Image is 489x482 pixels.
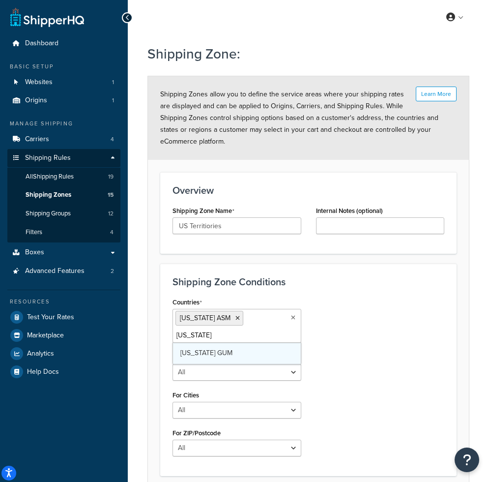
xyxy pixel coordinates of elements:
a: Boxes [7,243,120,262]
span: 15 [108,191,114,199]
a: [US_STATE] GUM [173,342,301,364]
span: Shipping Groups [26,210,71,218]
li: Filters [7,223,120,241]
label: Countries [173,299,202,306]
div: Manage Shipping [7,120,120,128]
h1: Shipping Zone: [147,44,457,63]
span: 19 [108,173,114,181]
span: 1 [112,78,114,87]
a: Test Your Rates [7,308,120,326]
button: Learn More [416,87,457,101]
a: Shipping Groups12 [7,205,120,223]
div: Basic Setup [7,62,120,71]
label: Shipping Zone Name [173,207,234,215]
span: Advanced Features [25,267,85,275]
span: Carriers [25,135,49,144]
button: Open Resource Center [455,448,479,472]
a: Advanced Features2 [7,262,120,280]
span: 4 [111,135,114,144]
span: Shipping Rules [25,154,71,162]
span: Dashboard [25,39,58,48]
a: Shipping Rules [7,149,120,167]
span: Websites [25,78,53,87]
span: Boxes [25,248,44,257]
a: Carriers4 [7,130,120,149]
li: Shipping Zones [7,186,120,204]
a: Filters4 [7,223,120,241]
li: Websites [7,73,120,91]
div: Resources [7,298,120,306]
label: For ZIP/Postcode [173,429,221,437]
span: Shipping Zones allow you to define the service areas where your shipping rates are displayed and ... [160,89,438,147]
span: All Shipping Rules [26,173,74,181]
span: [US_STATE] ASM [180,313,230,323]
a: Dashboard [7,34,120,53]
a: Analytics [7,345,120,362]
li: Advanced Features [7,262,120,280]
a: Websites1 [7,73,120,91]
span: Test Your Rates [27,313,74,322]
span: 4 [110,228,114,237]
a: Origins1 [7,91,120,110]
a: Marketplace [7,327,120,344]
span: 2 [111,267,114,275]
label: For Cities [173,392,199,399]
h3: Overview [173,185,444,196]
li: Shipping Groups [7,205,120,223]
span: Filters [26,228,42,237]
li: Carriers [7,130,120,149]
span: Analytics [27,350,54,358]
span: Marketplace [27,331,64,340]
li: Shipping Rules [7,149,120,242]
span: 1 [112,96,114,105]
h3: Shipping Zone Conditions [173,276,444,287]
a: Shipping Zones15 [7,186,120,204]
a: AllShipping Rules19 [7,168,120,186]
span: Origins [25,96,47,105]
span: Help Docs [27,368,59,376]
a: Help Docs [7,363,120,381]
span: Shipping Zones [26,191,71,199]
li: Origins [7,91,120,110]
span: [US_STATE] GUM [180,348,232,358]
span: 12 [108,210,114,218]
label: Internal Notes (optional) [316,207,383,214]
